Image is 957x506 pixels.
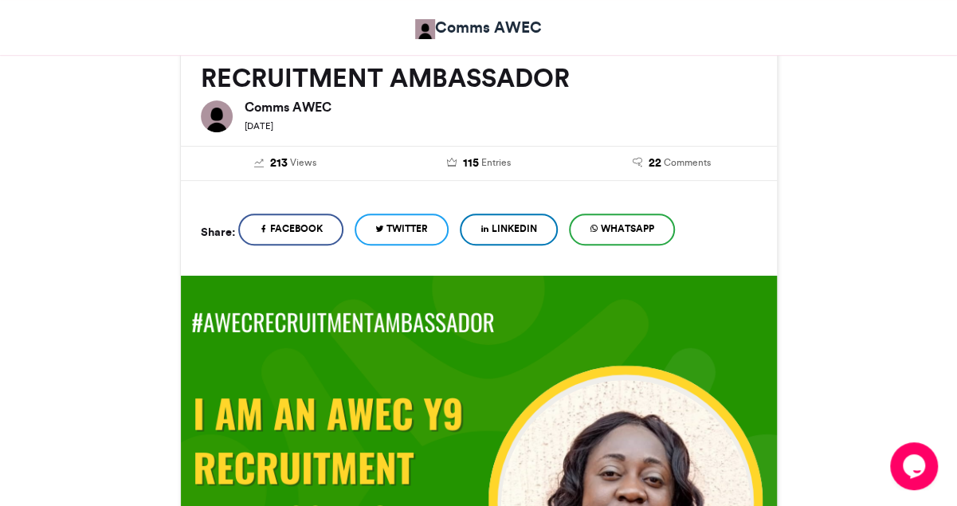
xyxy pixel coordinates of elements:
h2: RECRUITMENT AMBASSADOR [201,64,757,92]
small: [DATE] [245,120,273,131]
span: Twitter [386,222,428,236]
img: Comms AWEC [201,100,233,132]
span: 22 [649,155,661,172]
a: Facebook [238,214,343,245]
span: Comments [664,155,711,170]
a: Twitter [355,214,449,245]
span: 213 [270,155,288,172]
h5: Share: [201,222,235,242]
span: WhatsApp [601,222,654,236]
iframe: chat widget [890,442,941,490]
h6: Comms AWEC [245,100,757,113]
span: Facebook [270,222,323,236]
img: Comms AWEC [415,19,435,39]
a: Comms AWEC [415,16,542,39]
a: 22 Comments [587,155,757,172]
span: Entries [480,155,510,170]
span: Views [290,155,316,170]
span: 115 [462,155,478,172]
a: WhatsApp [569,214,675,245]
a: 213 Views [201,155,371,172]
a: 115 Entries [394,155,563,172]
a: LinkedIn [460,214,558,245]
span: LinkedIn [492,222,537,236]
